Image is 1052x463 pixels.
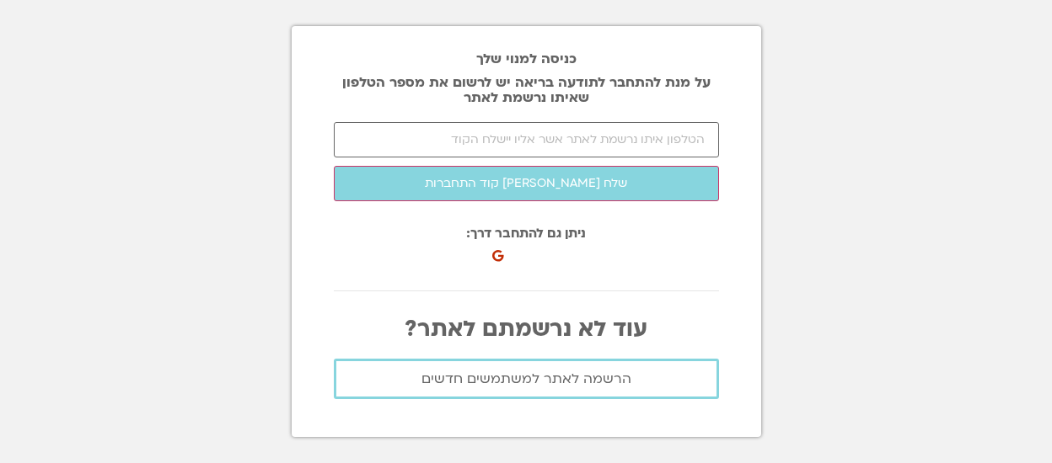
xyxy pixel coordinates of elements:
[334,51,719,67] h2: כניסה למנוי שלך
[334,317,719,342] p: עוד לא נרשמתם לאתר?
[334,75,719,105] p: על מנת להתחבר לתודעה בריאה יש לרשום את מספר הטלפון שאיתו נרשמת לאתר
[334,122,719,157] input: הטלפון איתו נרשמת לאתר אשר אליו יישלח הקוד
[334,359,719,399] a: הרשמה לאתר למשתמשים חדשים
[421,371,631,386] span: הרשמה לאתר למשתמשים חדשים
[334,166,719,201] button: שלח [PERSON_NAME] קוד התחברות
